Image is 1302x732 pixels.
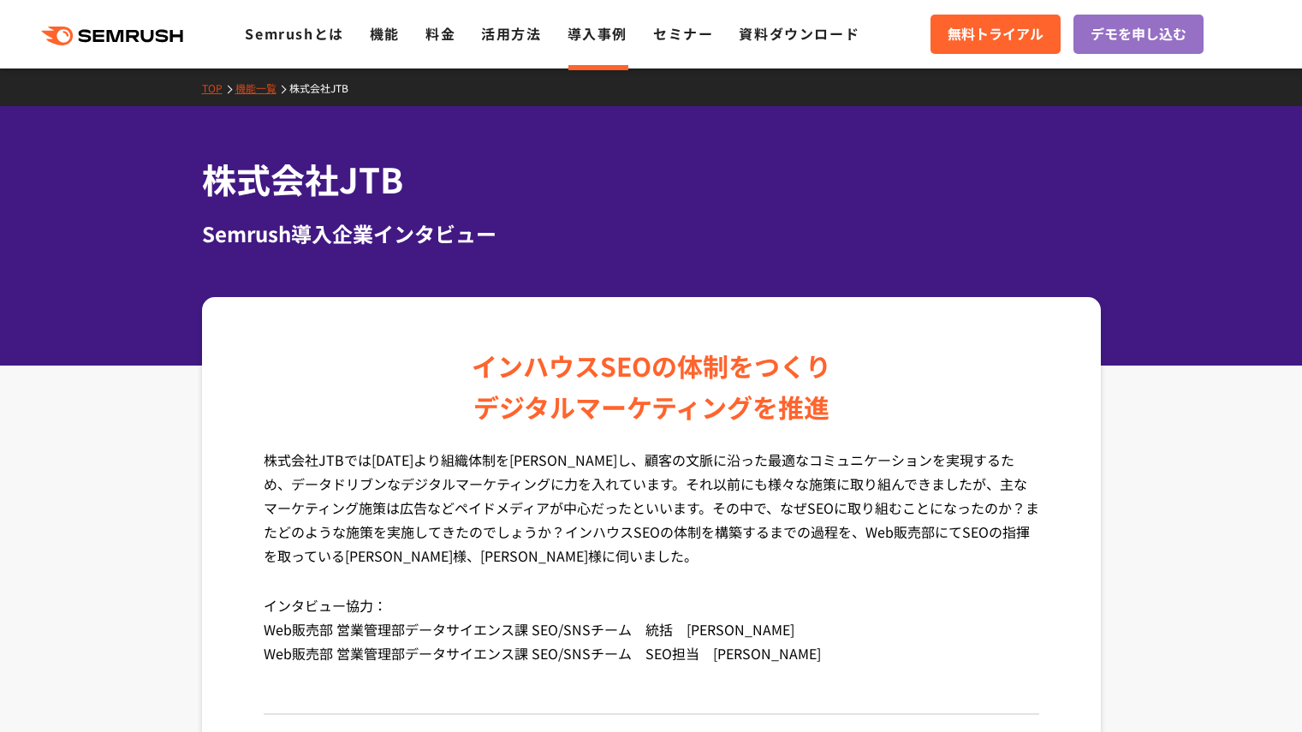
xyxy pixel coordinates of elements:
[1073,15,1204,54] a: デモを申し込む
[202,218,1101,249] div: Semrush導入企業インタビュー
[202,154,1101,205] h1: 株式会社JTB
[568,23,627,44] a: 導入事例
[653,23,713,44] a: セミナー
[264,448,1039,593] p: 株式会社JTBでは[DATE]より組織体制を[PERSON_NAME]し、顧客の文脈に沿った最適なコミュニケーションを実現するため、データドリブンなデジタルマーケティングに力を入れています。それ...
[202,80,235,95] a: TOP
[245,23,343,44] a: Semrushとは
[930,15,1061,54] a: 無料トライアル
[425,23,455,44] a: 料金
[948,23,1043,45] span: 無料トライアル
[264,593,1039,691] p: インタビュー協力： Web販売部 営業管理部データサイエンス課 SEO/SNSチーム 統括 [PERSON_NAME] Web販売部 営業管理部データサイエンス課 SEO/SNSチーム SEO担...
[739,23,859,44] a: 資料ダウンロード
[370,23,400,44] a: 機能
[1091,23,1186,45] span: デモを申し込む
[472,345,831,427] div: インハウスSEOの体制をつくり デジタルマーケティングを推進
[481,23,541,44] a: 活用方法
[289,80,361,95] a: 株式会社JTB
[235,80,289,95] a: 機能一覧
